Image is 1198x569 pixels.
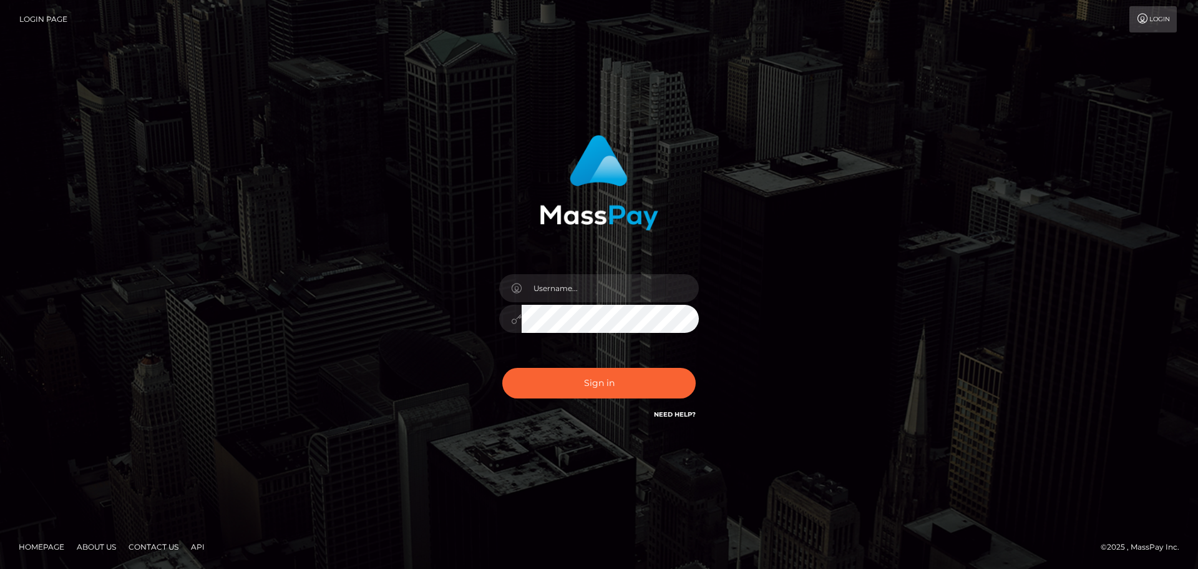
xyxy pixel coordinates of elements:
[522,274,699,302] input: Username...
[540,135,658,230] img: MassPay Login
[502,368,696,398] button: Sign in
[19,6,67,32] a: Login Page
[1101,540,1189,554] div: © 2025 , MassPay Inc.
[72,537,121,557] a: About Us
[654,410,696,418] a: Need Help?
[186,537,210,557] a: API
[124,537,183,557] a: Contact Us
[14,537,69,557] a: Homepage
[1129,6,1177,32] a: Login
